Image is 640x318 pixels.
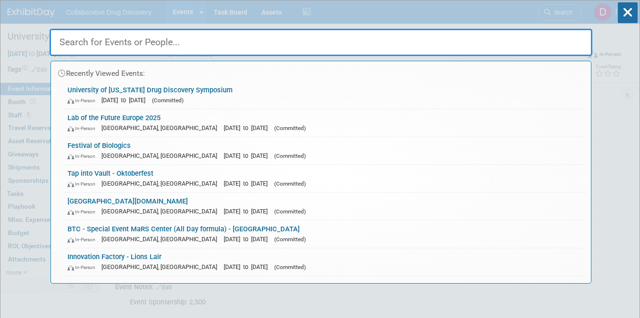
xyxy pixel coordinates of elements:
span: (Committed) [274,236,306,243]
input: Search for Events or People... [50,29,592,56]
span: [GEOGRAPHIC_DATA], [GEOGRAPHIC_DATA] [101,152,222,159]
span: [GEOGRAPHIC_DATA], [GEOGRAPHIC_DATA] [101,236,222,243]
span: (Committed) [274,264,306,270]
span: [GEOGRAPHIC_DATA], [GEOGRAPHIC_DATA] [101,124,222,131]
span: (Committed) [274,125,306,131]
span: In-Person [67,236,100,243]
span: In-Person [67,264,100,270]
span: (Committed) [274,208,306,215]
span: [GEOGRAPHIC_DATA], [GEOGRAPHIC_DATA] [101,263,222,270]
a: [GEOGRAPHIC_DATA][DOMAIN_NAME] In-Person [GEOGRAPHIC_DATA], [GEOGRAPHIC_DATA] [DATE] to [DATE] (C... [63,193,586,220]
span: [DATE] to [DATE] [224,180,272,187]
span: [GEOGRAPHIC_DATA], [GEOGRAPHIC_DATA] [101,180,222,187]
span: In-Person [67,181,100,187]
a: Lab of the Future Europe 2025 In-Person [GEOGRAPHIC_DATA], [GEOGRAPHIC_DATA] [DATE] to [DATE] (Co... [63,109,586,137]
a: Tap into Vault - Oktoberfest In-Person [GEOGRAPHIC_DATA], [GEOGRAPHIC_DATA] [DATE] to [DATE] (Com... [63,165,586,192]
a: BTC - Special Event MaRS Center (All Day formula) - [GEOGRAPHIC_DATA] In-Person [GEOGRAPHIC_DATA]... [63,220,586,248]
span: (Committed) [274,180,306,187]
span: In-Person [67,125,100,131]
a: University of [US_STATE] Drug Discovery Symposium In-Person [DATE] to [DATE] (Committed) [63,82,586,109]
span: [DATE] to [DATE] [101,97,150,104]
span: In-Person [67,209,100,215]
span: [DATE] to [DATE] [224,208,272,215]
span: (Committed) [152,97,184,104]
span: [GEOGRAPHIC_DATA], [GEOGRAPHIC_DATA] [101,208,222,215]
span: [DATE] to [DATE] [224,152,272,159]
span: In-Person [67,153,100,159]
div: Recently Viewed Events: [56,61,586,82]
span: [DATE] to [DATE] [224,124,272,131]
a: Festival of Biologics In-Person [GEOGRAPHIC_DATA], [GEOGRAPHIC_DATA] [DATE] to [DATE] (Committed) [63,137,586,164]
span: In-Person [67,98,100,104]
a: Innovation Factory - Lions Lair In-Person [GEOGRAPHIC_DATA], [GEOGRAPHIC_DATA] [DATE] to [DATE] (... [63,248,586,276]
span: [DATE] to [DATE] [224,263,272,270]
span: [DATE] to [DATE] [224,236,272,243]
span: (Committed) [274,153,306,159]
